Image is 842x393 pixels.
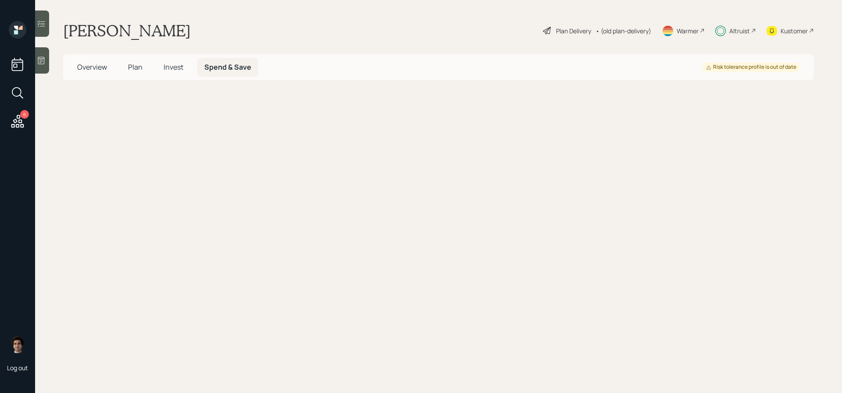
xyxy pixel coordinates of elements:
[781,26,808,35] div: Kustomer
[556,26,591,35] div: Plan Delivery
[204,62,251,72] span: Spend & Save
[596,26,651,35] div: • (old plan-delivery)
[7,364,28,372] div: Log out
[20,110,29,119] div: 6
[77,62,107,72] span: Overview
[9,336,26,353] img: harrison-schaefer-headshot-2.png
[164,62,183,72] span: Invest
[677,26,699,35] div: Warmer
[63,21,191,40] h1: [PERSON_NAME]
[706,64,796,71] div: Risk tolerance profile is out of date
[729,26,750,35] div: Altruist
[128,62,143,72] span: Plan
